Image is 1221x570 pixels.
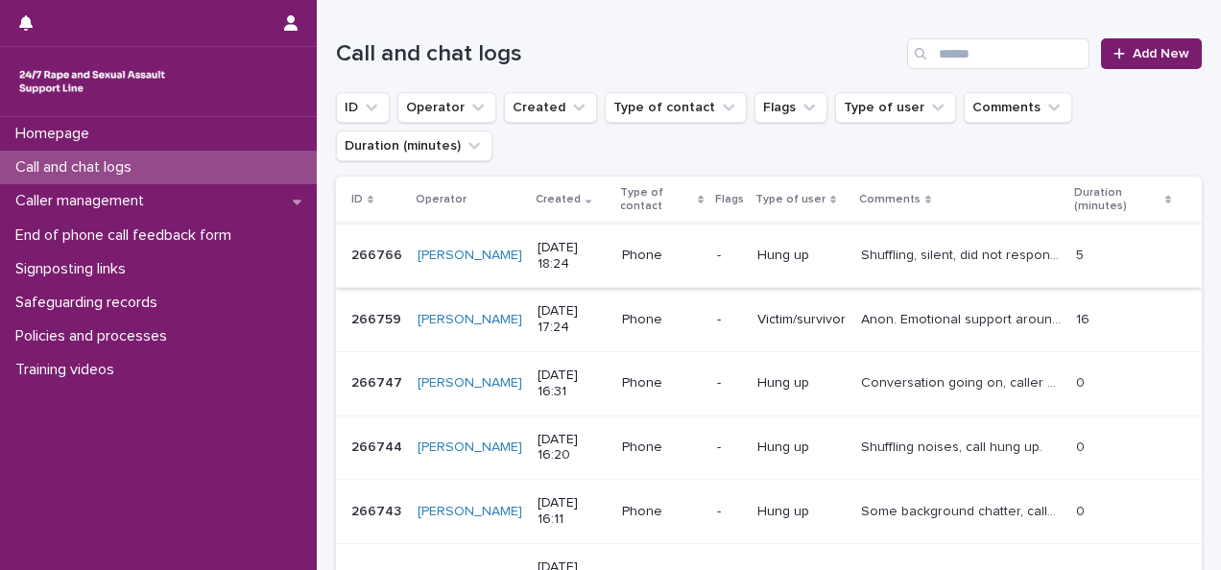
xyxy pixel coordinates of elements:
p: [DATE] 18:24 [538,240,607,273]
p: Duration (minutes) [1074,182,1161,218]
p: Homepage [8,125,105,143]
p: 266759 [351,308,405,328]
p: - [717,248,742,264]
tr: 266766266766 [PERSON_NAME] [DATE] 18:24Phone-Hung upShuffling, silent, did not respond to prompts... [336,224,1202,288]
button: Comments [964,92,1072,123]
a: Add New [1101,38,1202,69]
p: Some background chatter, caller hung up. [861,500,1065,520]
p: 266744 [351,436,406,456]
h1: Call and chat logs [336,40,899,68]
button: Operator [397,92,496,123]
p: Victim/survivor [757,312,846,328]
p: Operator [416,189,467,210]
p: - [717,439,742,456]
p: 0 [1076,371,1089,392]
tr: 266759266759 [PERSON_NAME] [DATE] 17:24Phone-Victim/survivorAnon. Emotional support around moving... [336,288,1202,352]
p: Hung up [757,375,846,392]
p: Phone [622,248,702,264]
a: [PERSON_NAME] [418,248,522,264]
p: ID [351,189,363,210]
p: 16 [1076,308,1093,328]
p: Phone [622,439,702,456]
button: ID [336,92,390,123]
p: Phone [622,504,702,520]
button: Created [504,92,597,123]
p: 266743 [351,500,405,520]
p: 5 [1076,244,1088,264]
a: [PERSON_NAME] [418,504,522,520]
p: [DATE] 16:11 [538,495,607,528]
p: Training videos [8,361,130,379]
p: Policies and processes [8,327,182,345]
p: - [717,375,742,392]
p: Type of user [755,189,826,210]
tr: 266743266743 [PERSON_NAME] [DATE] 16:11Phone-Hung upSome background chatter, caller hung up.Some ... [336,480,1202,544]
button: Flags [754,92,827,123]
img: rhQMoQhaT3yELyF149Cw [15,62,169,101]
button: Type of user [835,92,956,123]
p: Hung up [757,439,846,456]
p: 0 [1076,500,1089,520]
p: Call and chat logs [8,158,147,177]
tr: 266744266744 [PERSON_NAME] [DATE] 16:20Phone-Hung upShuffling noises, call hung up.Shuffling nois... [336,416,1202,480]
p: [DATE] 16:31 [538,368,607,400]
p: End of phone call feedback form [8,226,247,245]
input: Search [907,38,1089,69]
p: Safeguarding records [8,294,173,312]
p: - [717,312,742,328]
p: Anon. Emotional support around moving forward with life, lack of support and failures in justice ... [861,308,1065,328]
p: Hung up [757,504,846,520]
p: [DATE] 16:20 [538,432,607,464]
button: Type of contact [605,92,747,123]
p: Shuffling, silent, did not respond to prompts. After a few minutes asked if anyone was there, hun... [861,244,1065,264]
p: Shuffling noises, call hung up. [861,436,1046,456]
tr: 266747266747 [PERSON_NAME] [DATE] 16:31Phone-Hung upConversation going on, caller hung up.Convers... [336,351,1202,416]
a: [PERSON_NAME] [418,312,522,328]
p: Phone [622,375,702,392]
p: [DATE] 17:24 [538,303,607,336]
p: Comments [859,189,921,210]
p: 266766 [351,244,406,264]
p: Flags [715,189,744,210]
p: Type of contact [620,182,693,218]
p: Caller management [8,192,159,210]
span: Add New [1133,47,1189,60]
p: Conversation going on, caller hung up. [861,371,1065,392]
p: Hung up [757,248,846,264]
p: - [717,504,742,520]
p: Phone [622,312,702,328]
a: [PERSON_NAME] [418,375,522,392]
a: [PERSON_NAME] [418,439,522,456]
p: 266747 [351,371,406,392]
button: Duration (minutes) [336,131,492,161]
p: Signposting links [8,260,141,278]
p: Created [536,189,581,210]
p: 0 [1076,436,1089,456]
